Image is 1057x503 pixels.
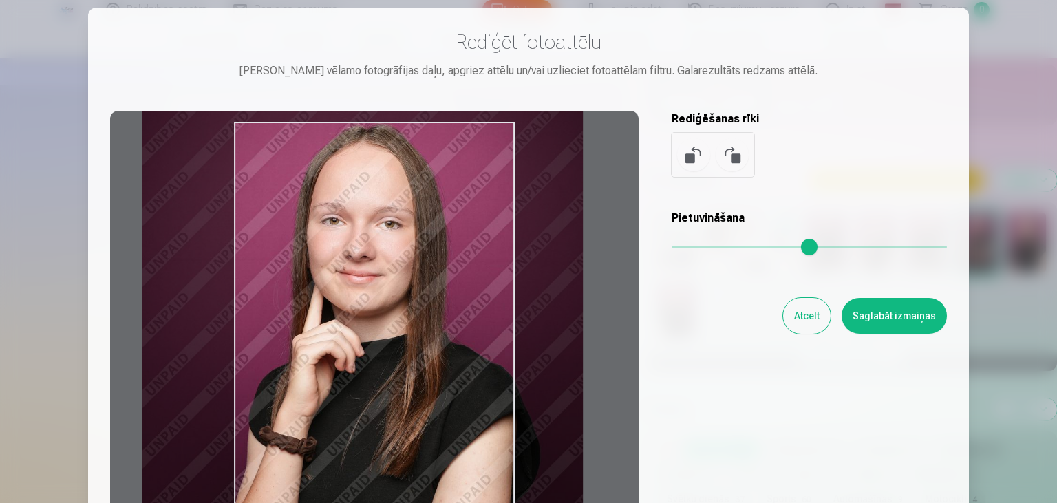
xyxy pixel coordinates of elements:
h5: Rediģēšanas rīki [672,111,947,127]
h5: Pietuvināšana [672,210,947,226]
h3: Rediģēt fotoattēlu [110,30,947,54]
button: Saglabāt izmaiņas [842,298,947,334]
button: Atcelt [783,298,831,334]
div: [PERSON_NAME] vēlamo fotogrāfijas daļu, apgriez attēlu un/vai uzlieciet fotoattēlam filtru. Galar... [110,63,947,79]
